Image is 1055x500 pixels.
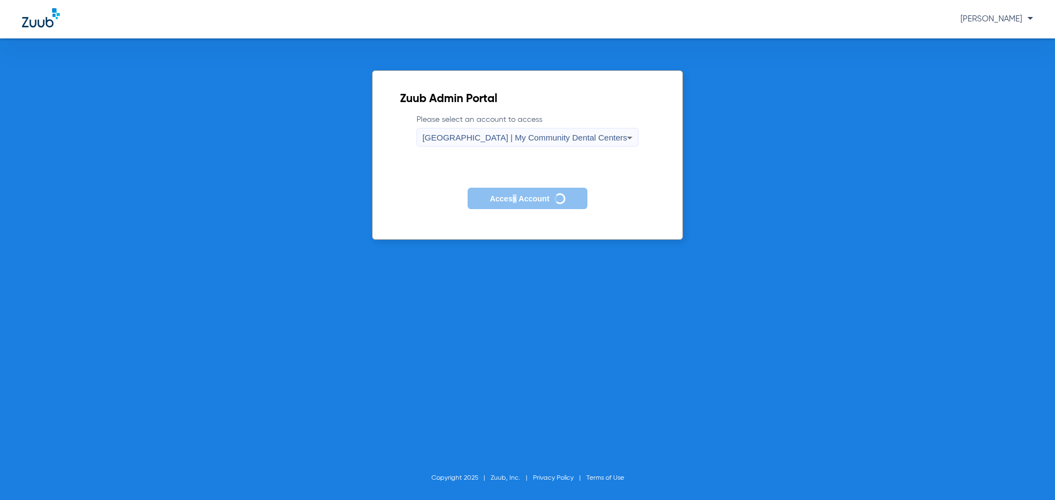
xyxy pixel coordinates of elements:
label: Please select an account to access [417,114,639,147]
button: Access Account [468,188,587,209]
li: Copyright 2025 [431,473,491,484]
span: Access Account [490,194,549,203]
span: [GEOGRAPHIC_DATA] | My Community Dental Centers [423,133,628,142]
iframe: Chat Widget [1000,447,1055,500]
img: Zuub Logo [22,8,60,27]
h2: Zuub Admin Portal [400,94,656,105]
a: Terms of Use [586,475,624,481]
a: Privacy Policy [533,475,574,481]
span: [PERSON_NAME] [960,15,1033,23]
li: Zuub, Inc. [491,473,533,484]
